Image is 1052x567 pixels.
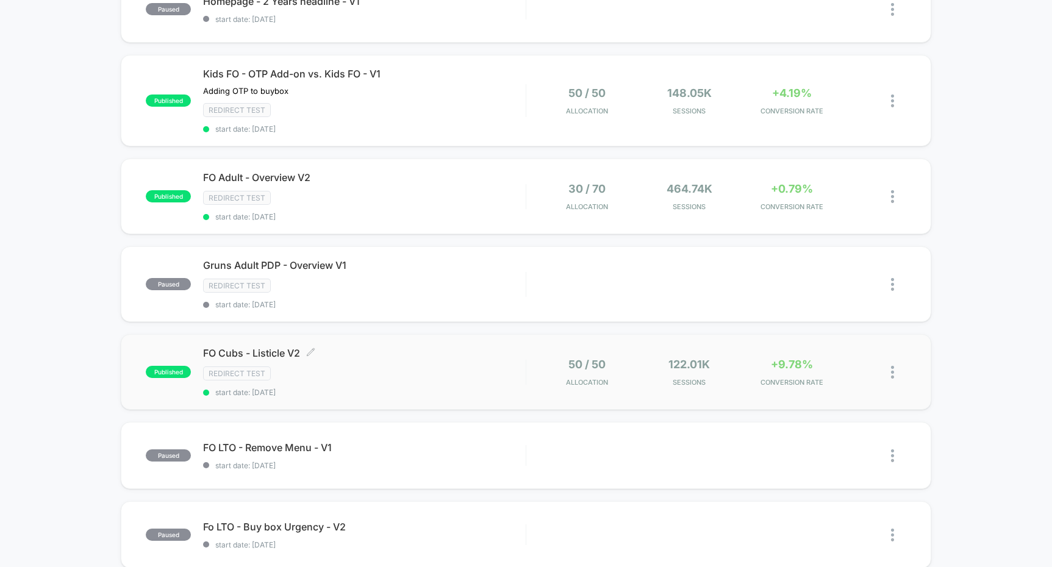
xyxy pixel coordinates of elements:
span: paused [146,449,191,462]
span: +4.19% [772,87,812,99]
span: FO Cubs - Listicle V2 [203,347,525,359]
span: Sessions [641,378,737,387]
span: CONVERSION RATE [743,107,840,115]
span: paused [146,3,191,15]
span: CONVERSION RATE [743,202,840,211]
span: start date: [DATE] [203,124,525,134]
span: 122.01k [668,358,710,371]
span: published [146,94,191,107]
img: close [891,3,894,16]
span: Redirect Test [203,366,271,380]
img: close [891,449,894,462]
span: published [146,190,191,202]
span: Kids FO - OTP Add-on vs. Kids FO - V1 [203,68,525,80]
span: Allocation [566,202,608,211]
span: start date: [DATE] [203,388,525,397]
span: +0.79% [771,182,813,195]
span: 148.05k [667,87,712,99]
span: CONVERSION RATE [743,378,840,387]
span: start date: [DATE] [203,15,525,24]
span: +9.78% [771,358,813,371]
span: FO LTO - Remove Menu - V1 [203,441,525,454]
span: start date: [DATE] [203,540,525,549]
img: close [891,366,894,379]
span: Sessions [641,202,737,211]
span: FO Adult - Overview V2 [203,171,525,184]
img: close [891,190,894,203]
span: Allocation [566,107,608,115]
span: published [146,366,191,378]
span: start date: [DATE] [203,300,525,309]
span: Fo LTO - Buy box Urgency - V2 [203,521,525,533]
span: Gruns Adult PDP - Overview V1 [203,259,525,271]
span: 50 / 50 [568,87,606,99]
span: Redirect Test [203,191,271,205]
span: Sessions [641,107,737,115]
span: Redirect Test [203,279,271,293]
span: 464.74k [667,182,712,195]
img: close [891,529,894,541]
img: close [891,278,894,291]
img: close [891,94,894,107]
span: Allocation [566,378,608,387]
span: 30 / 70 [568,182,606,195]
span: 50 / 50 [568,358,606,371]
span: Adding OTP to buybox [203,86,288,96]
span: start date: [DATE] [203,461,525,470]
span: Redirect Test [203,103,271,117]
span: paused [146,529,191,541]
span: paused [146,278,191,290]
span: start date: [DATE] [203,212,525,221]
